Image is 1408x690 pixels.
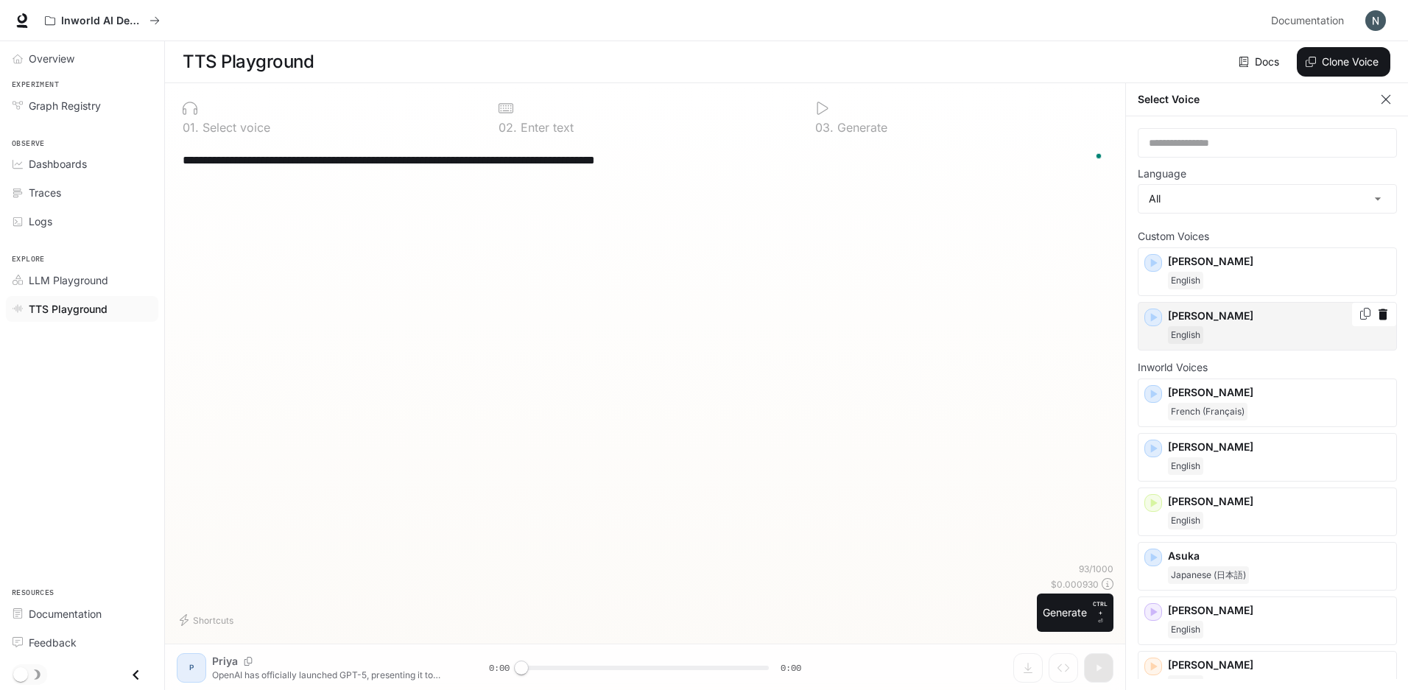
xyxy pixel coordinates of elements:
[1138,231,1397,242] p: Custom Voices
[1236,47,1285,77] a: Docs
[29,272,108,288] span: LLM Playground
[1168,403,1247,420] span: French (Français)
[183,47,314,77] h1: TTS Playground
[499,122,517,133] p: 0 2 .
[1168,272,1203,289] span: English
[6,46,158,71] a: Overview
[6,208,158,234] a: Logs
[1093,599,1108,617] p: CTRL +
[1168,603,1390,618] p: [PERSON_NAME]
[1358,308,1373,320] button: Copy Voice ID
[6,93,158,119] a: Graph Registry
[29,185,61,200] span: Traces
[38,6,166,35] button: All workspaces
[6,630,158,655] a: Feedback
[1168,254,1390,269] p: [PERSON_NAME]
[1168,566,1249,584] span: Japanese (日本語)
[1168,457,1203,475] span: English
[29,606,102,622] span: Documentation
[1168,494,1390,509] p: [PERSON_NAME]
[1168,549,1390,563] p: Asuka
[29,301,108,317] span: TTS Playground
[834,122,887,133] p: Generate
[815,122,834,133] p: 0 3 .
[177,608,239,632] button: Shortcuts
[1168,512,1203,529] span: English
[13,666,28,682] span: Dark mode toggle
[183,152,1108,169] textarea: To enrich screen reader interactions, please activate Accessibility in Grammarly extension settings
[1168,385,1390,400] p: [PERSON_NAME]
[119,660,152,690] button: Close drawer
[29,214,52,229] span: Logs
[1079,563,1113,575] p: 93 / 1000
[1265,6,1355,35] a: Documentation
[1138,169,1186,179] p: Language
[517,122,574,133] p: Enter text
[29,98,101,113] span: Graph Registry
[1168,326,1203,344] span: English
[1168,440,1390,454] p: [PERSON_NAME]
[1051,578,1099,591] p: $ 0.000930
[1365,10,1386,31] img: User avatar
[6,180,158,205] a: Traces
[1168,309,1390,323] p: [PERSON_NAME]
[6,267,158,293] a: LLM Playground
[1271,12,1344,30] span: Documentation
[1037,594,1113,632] button: GenerateCTRL +⏎
[29,156,87,172] span: Dashboards
[1168,658,1390,672] p: [PERSON_NAME]
[29,635,77,650] span: Feedback
[61,15,144,27] p: Inworld AI Demos
[6,296,158,322] a: TTS Playground
[1361,6,1390,35] button: User avatar
[1093,599,1108,626] p: ⏎
[183,122,199,133] p: 0 1 .
[1138,185,1396,213] div: All
[29,51,74,66] span: Overview
[1168,621,1203,638] span: English
[1138,362,1397,373] p: Inworld Voices
[6,151,158,177] a: Dashboards
[6,601,158,627] a: Documentation
[1297,47,1390,77] button: Clone Voice
[199,122,270,133] p: Select voice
